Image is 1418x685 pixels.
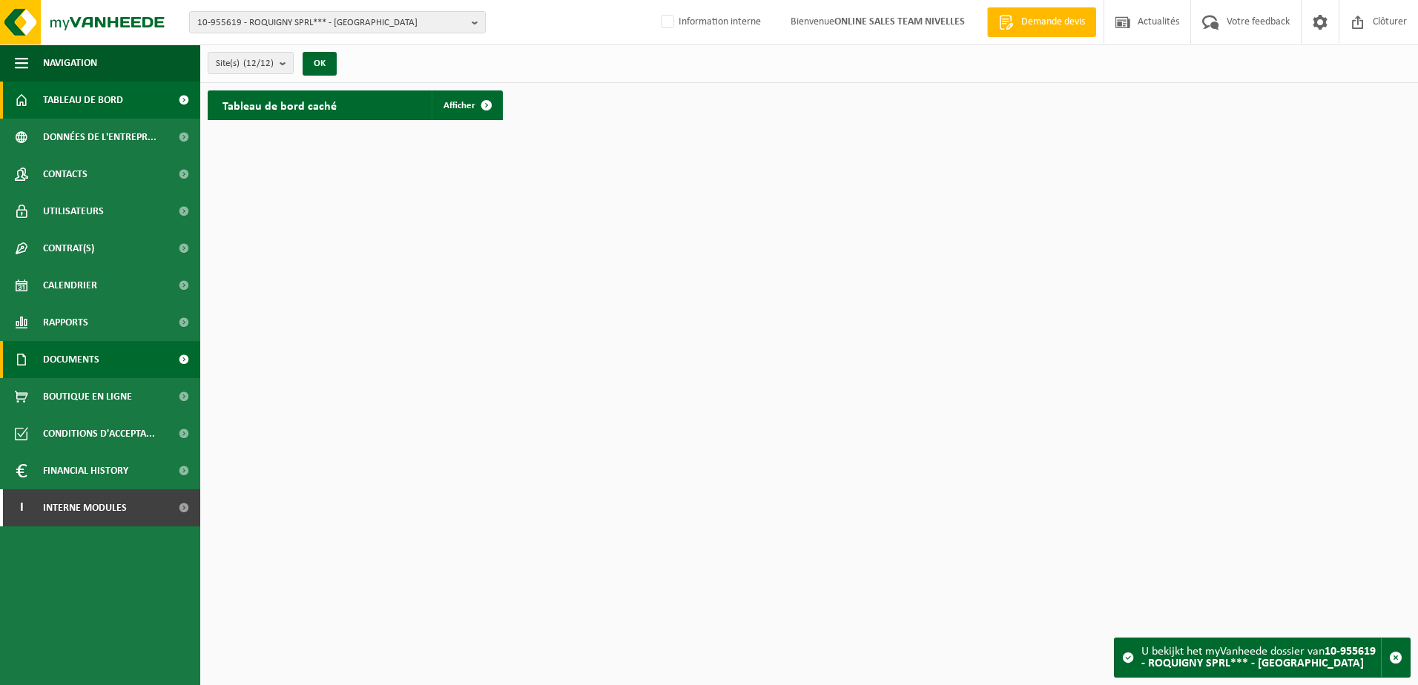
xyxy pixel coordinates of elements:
[43,119,156,156] span: Données de l'entrepr...
[43,230,94,267] span: Contrat(s)
[43,82,123,119] span: Tableau de bord
[216,53,274,75] span: Site(s)
[443,101,475,110] span: Afficher
[1018,15,1089,30] span: Demande devis
[43,452,128,489] span: Financial History
[197,12,466,34] span: 10-955619 - ROQUIGNY SPRL*** - [GEOGRAPHIC_DATA]
[43,378,132,415] span: Boutique en ligne
[243,59,274,68] count: (12/12)
[43,267,97,304] span: Calendrier
[303,52,337,76] button: OK
[834,16,965,27] strong: ONLINE SALES TEAM NIVELLES
[189,11,486,33] button: 10-955619 - ROQUIGNY SPRL*** - [GEOGRAPHIC_DATA]
[43,341,99,378] span: Documents
[43,193,104,230] span: Utilisateurs
[43,489,127,526] span: Interne modules
[15,489,28,526] span: I
[208,90,352,119] h2: Tableau de bord caché
[43,156,88,193] span: Contacts
[43,415,155,452] span: Conditions d'accepta...
[658,11,761,33] label: Information interne
[43,304,88,341] span: Rapports
[432,90,501,120] a: Afficher
[208,52,294,74] button: Site(s)(12/12)
[43,44,97,82] span: Navigation
[987,7,1096,37] a: Demande devis
[1141,646,1376,669] strong: 10-955619 - ROQUIGNY SPRL*** - [GEOGRAPHIC_DATA]
[1141,638,1381,677] div: U bekijkt het myVanheede dossier van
